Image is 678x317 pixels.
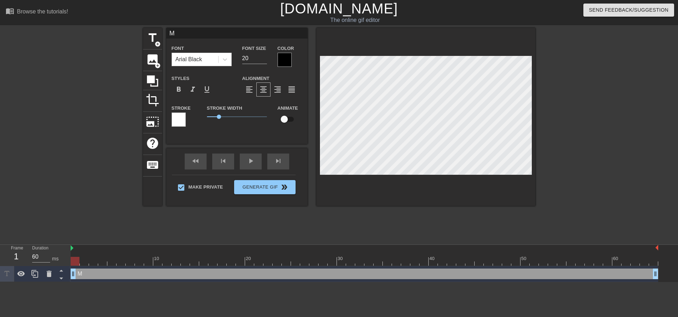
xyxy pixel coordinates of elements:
[6,7,68,18] a: Browse the tutorials!
[191,157,200,165] span: fast_rewind
[172,75,190,82] label: Styles
[429,255,436,262] div: 40
[32,246,48,250] label: Duration
[234,180,295,194] button: Generate Gif
[174,85,183,94] span: format_bold
[230,16,481,24] div: The online gif editor
[6,7,14,15] span: menu_book
[203,85,211,94] span: format_underline
[146,31,159,45] span: title
[155,41,161,47] span: add_circle
[52,255,59,263] div: ms
[70,270,77,277] span: drag_handle
[172,105,191,112] label: Stroke
[146,53,159,66] span: image
[280,183,289,191] span: double_arrow
[189,85,197,94] span: format_italic
[521,255,528,262] div: 50
[242,45,266,52] label: Font Size
[146,93,159,107] span: crop
[280,1,398,16] a: [DOMAIN_NAME]
[652,270,659,277] span: drag_handle
[246,157,255,165] span: play_arrow
[246,255,252,262] div: 20
[338,255,344,262] div: 30
[278,105,298,112] label: Animate
[176,55,202,64] div: Arial Black
[172,45,184,52] label: Font
[242,75,269,82] label: Alignment
[207,105,242,112] label: Stroke Width
[278,45,294,52] label: Color
[154,255,160,262] div: 10
[146,137,159,150] span: help
[17,8,68,15] div: Browse the tutorials!
[6,245,27,265] div: Frame
[274,157,282,165] span: skip_next
[655,245,658,250] img: bound-end.png
[583,4,674,17] button: Send Feedback/Suggestion
[11,250,22,263] div: 1
[259,85,268,94] span: format_align_center
[273,85,282,94] span: format_align_right
[219,157,227,165] span: skip_previous
[589,6,668,15] span: Send Feedback/Suggestion
[189,184,223,191] span: Make Private
[237,183,292,191] span: Generate Gif
[245,85,254,94] span: format_align_left
[287,85,296,94] span: format_align_justify
[146,115,159,128] span: photo_size_select_large
[155,63,161,69] span: add_circle
[613,255,619,262] div: 60
[146,158,159,172] span: keyboard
